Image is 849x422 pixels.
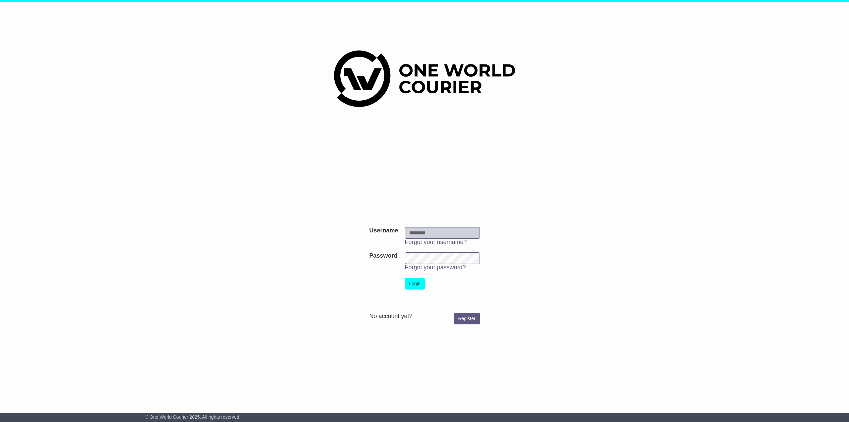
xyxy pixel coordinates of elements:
[405,264,466,271] a: Forgot your password?
[405,239,467,245] a: Forgot your username?
[369,227,398,234] label: Username
[334,50,515,107] img: One World
[454,313,480,324] a: Register
[369,252,397,260] label: Password
[405,278,425,290] button: Login
[369,313,480,320] div: No account yet?
[145,414,241,420] span: © One World Courier 2025. All rights reserved.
